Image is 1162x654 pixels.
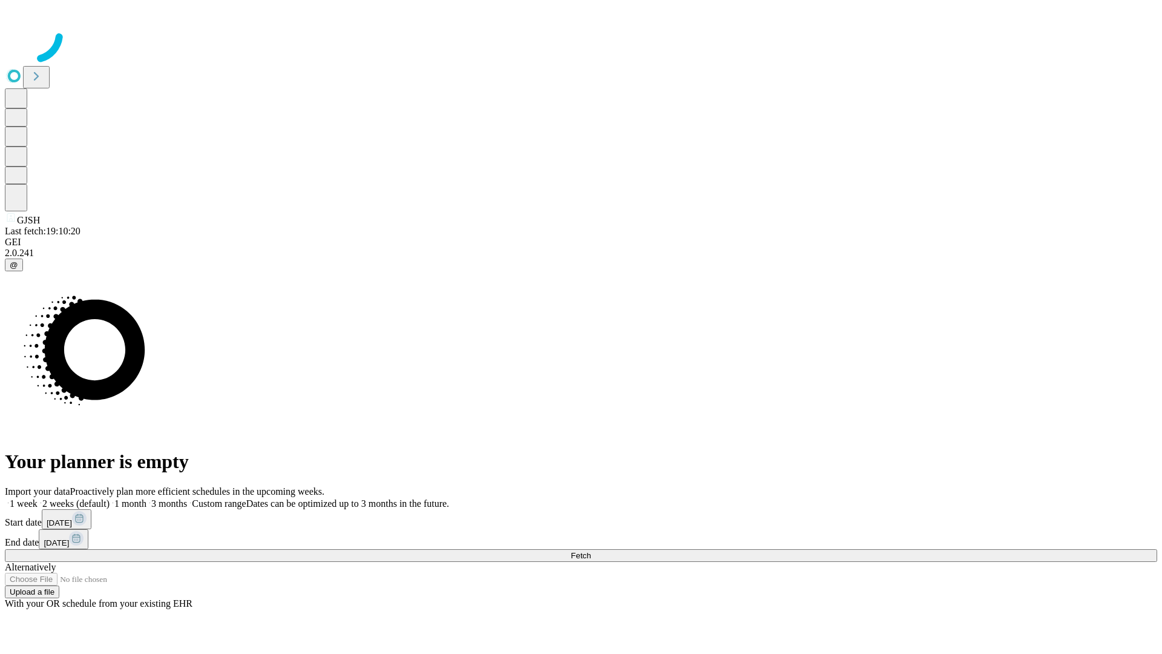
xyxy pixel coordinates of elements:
[571,551,591,560] span: Fetch
[192,498,246,509] span: Custom range
[42,498,110,509] span: 2 weeks (default)
[5,529,1157,549] div: End date
[10,260,18,269] span: @
[5,562,56,572] span: Alternatively
[5,486,70,497] span: Import your data
[44,538,69,547] span: [DATE]
[42,509,91,529] button: [DATE]
[5,451,1157,473] h1: Your planner is empty
[70,486,324,497] span: Proactively plan more efficient schedules in the upcoming weeks.
[151,498,187,509] span: 3 months
[5,509,1157,529] div: Start date
[5,248,1157,259] div: 2.0.241
[5,549,1157,562] button: Fetch
[5,226,80,236] span: Last fetch: 19:10:20
[114,498,146,509] span: 1 month
[39,529,88,549] button: [DATE]
[5,586,59,598] button: Upload a file
[47,518,72,527] span: [DATE]
[246,498,449,509] span: Dates can be optimized up to 3 months in the future.
[10,498,38,509] span: 1 week
[5,259,23,271] button: @
[5,598,192,609] span: With your OR schedule from your existing EHR
[5,237,1157,248] div: GEI
[17,215,40,225] span: GJSH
